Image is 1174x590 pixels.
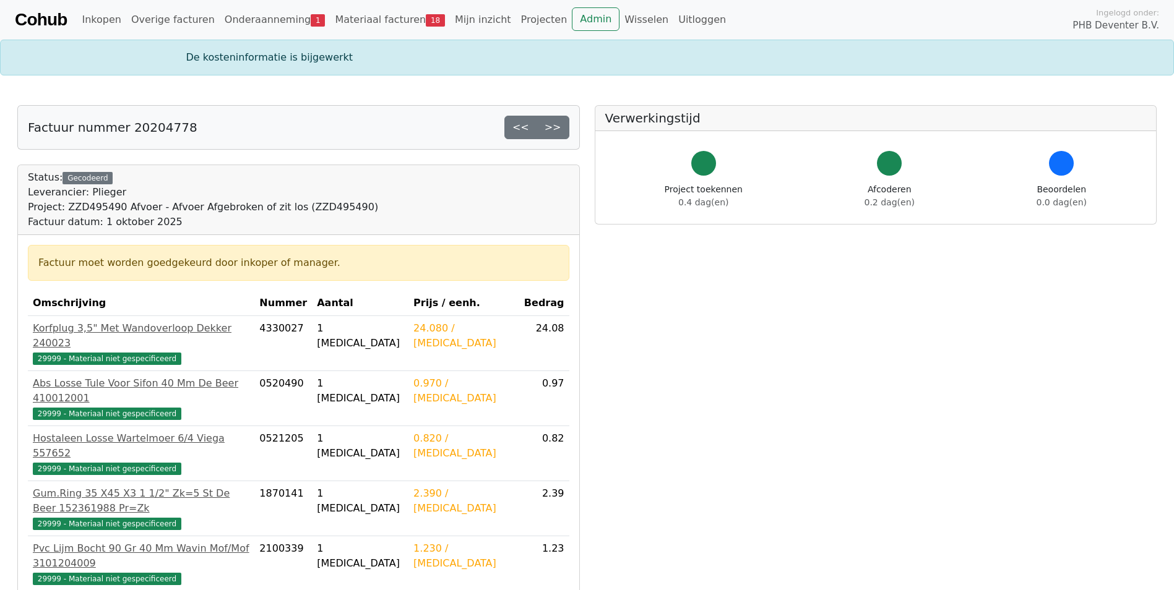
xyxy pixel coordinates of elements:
th: Prijs / eenh. [408,291,519,316]
div: Pvc Lijm Bocht 90 Gr 40 Mm Wavin Mof/Mof 3101204009 [33,541,249,571]
td: 0.97 [519,371,569,426]
div: 24.080 / [MEDICAL_DATA] [413,321,514,351]
a: Onderaanneming1 [220,7,330,32]
div: 1 [MEDICAL_DATA] [317,431,404,461]
a: Gum.Ring 35 X45 X3 1 1/2" Zk=5 St De Beer 152361988 Pr=Zk29999 - Materiaal niet gespecificeerd [33,486,249,531]
div: 1 [MEDICAL_DATA] [317,376,404,406]
div: Gum.Ring 35 X45 X3 1 1/2" Zk=5 St De Beer 152361988 Pr=Zk [33,486,249,516]
a: Korfplug 3,5" Met Wandoverloop Dekker 24002329999 - Materiaal niet gespecificeerd [33,321,249,366]
span: 0.2 dag(en) [865,197,915,207]
a: Inkopen [77,7,126,32]
h5: Verwerkingstijd [605,111,1147,126]
span: PHB Deventer B.V. [1073,19,1159,33]
a: Overige facturen [126,7,220,32]
a: Wisselen [619,7,673,32]
a: Cohub [15,5,67,35]
div: 1 [MEDICAL_DATA] [317,541,404,571]
div: Korfplug 3,5" Met Wandoverloop Dekker 240023 [33,321,249,351]
div: Factuur moet worden goedgekeurd door inkoper of manager. [38,255,559,270]
a: Admin [572,7,619,31]
a: << [504,116,537,139]
div: Status: [28,170,378,229]
th: Nummer [254,291,312,316]
th: Aantal [312,291,408,316]
div: Factuur datum: 1 oktober 2025 [28,215,378,229]
a: Mijn inzicht [450,7,516,32]
td: 2.39 [519,481,569,536]
div: Project toekennen [665,183,743,209]
div: Gecodeerd [63,172,113,184]
a: Projecten [516,7,572,32]
td: 0.82 [519,426,569,481]
span: 29999 - Materiaal niet gespecificeerd [33,518,181,530]
span: 29999 - Materiaal niet gespecificeerd [33,408,181,420]
a: Uitloggen [673,7,731,32]
span: 0.4 dag(en) [678,197,728,207]
span: 18 [426,14,445,27]
a: Abs Losse Tule Voor Sifon 40 Mm De Beer 41001200129999 - Materiaal niet gespecificeerd [33,376,249,421]
th: Omschrijving [28,291,254,316]
div: Hostaleen Losse Wartelmoer 6/4 Viega 557652 [33,431,249,461]
h5: Factuur nummer 20204778 [28,120,197,135]
span: 1 [311,14,325,27]
a: Hostaleen Losse Wartelmoer 6/4 Viega 55765229999 - Materiaal niet gespecificeerd [33,431,249,476]
div: 0.970 / [MEDICAL_DATA] [413,376,514,406]
span: 29999 - Materiaal niet gespecificeerd [33,573,181,585]
div: Abs Losse Tule Voor Sifon 40 Mm De Beer 410012001 [33,376,249,406]
div: 1 [MEDICAL_DATA] [317,321,404,351]
div: 0.820 / [MEDICAL_DATA] [413,431,514,461]
span: 29999 - Materiaal niet gespecificeerd [33,463,181,475]
th: Bedrag [519,291,569,316]
td: 4330027 [254,316,312,371]
a: Materiaal facturen18 [330,7,450,32]
a: >> [537,116,569,139]
div: Leverancier: Plieger [28,185,378,200]
span: 29999 - Materiaal niet gespecificeerd [33,353,181,365]
td: 0520490 [254,371,312,426]
td: 1870141 [254,481,312,536]
div: Afcoderen [865,183,915,209]
span: Ingelogd onder: [1096,7,1159,19]
div: 1 [MEDICAL_DATA] [317,486,404,516]
a: Pvc Lijm Bocht 90 Gr 40 Mm Wavin Mof/Mof 310120400929999 - Materiaal niet gespecificeerd [33,541,249,586]
div: Beoordelen [1037,183,1087,209]
div: De kosteninformatie is bijgewerkt [179,50,996,65]
td: 24.08 [519,316,569,371]
div: 2.390 / [MEDICAL_DATA] [413,486,514,516]
span: 0.0 dag(en) [1037,197,1087,207]
td: 0521205 [254,426,312,481]
div: Project: ZZD495490 Afvoer - Afvoer Afgebroken of zit los (ZZD495490) [28,200,378,215]
div: 1.230 / [MEDICAL_DATA] [413,541,514,571]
